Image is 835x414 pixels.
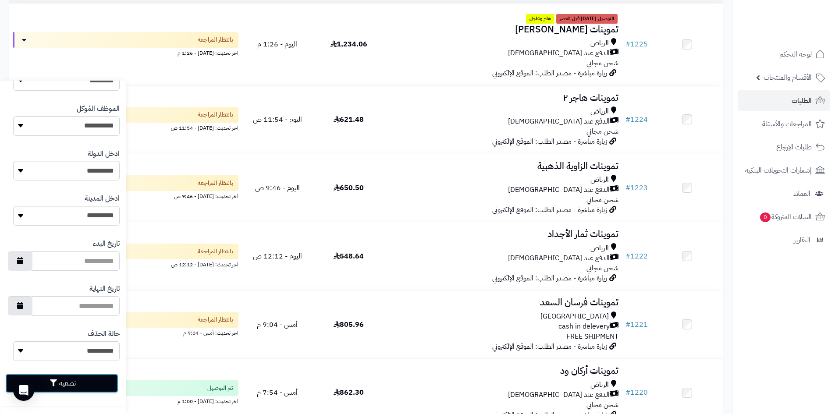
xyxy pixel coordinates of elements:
[625,183,648,193] a: #1223
[586,195,618,205] span: شحن مجاني
[590,243,609,253] span: الرياض
[625,387,648,398] a: #1220
[89,284,120,294] label: تاريخ النهاية
[255,183,300,193] span: اليوم - 9:46 ص
[625,251,648,262] a: #1222
[388,25,618,35] h3: تموينات [PERSON_NAME]
[566,331,618,342] span: FREE SHIPMENT
[388,93,618,103] h3: تموينات هاجر ٢
[257,387,298,398] span: أمس - 7:54 م
[334,319,364,330] span: 805.96
[198,35,233,44] span: بانتظار المراجعة
[738,160,830,181] a: إشعارات التحويلات البنكية
[13,48,238,57] div: اخر تحديث: [DATE] - 1:26 م
[625,39,648,50] a: #1225
[760,212,771,223] span: 0
[207,384,233,393] span: تم التوصيل
[93,239,120,249] label: تاريخ البدء
[198,179,233,188] span: بانتظار المراجعة
[625,387,630,398] span: #
[586,126,618,137] span: شحن مجاني
[779,48,812,60] span: لوحة التحكم
[492,273,607,283] span: زيارة مباشرة - مصدر الطلب: الموقع الإلكتروني
[764,71,812,84] span: الأقسام والمنتجات
[794,234,810,246] span: التقارير
[586,263,618,273] span: شحن مجاني
[540,311,609,322] span: [GEOGRAPHIC_DATA]
[625,183,630,193] span: #
[590,38,609,48] span: الرياض
[745,164,812,177] span: إشعارات التحويلات البنكية
[625,319,648,330] a: #1221
[508,48,610,58] span: الدفع عند [DEMOGRAPHIC_DATA]
[526,14,554,24] span: هام وعاجل
[492,341,607,352] span: زيارة مباشرة - مصدر الطلب: الموقع الإلكتروني
[492,205,607,215] span: زيارة مباشرة - مصدر الطلب: الموقع الإلكتروني
[492,136,607,147] span: زيارة مباشرة - مصدر الطلب: الموقع الإلكتروني
[556,14,618,24] span: التوصيل [DATE] قبل العصر
[625,114,630,125] span: #
[257,319,298,330] span: أمس - 9:04 م
[586,400,618,410] span: شحن مجاني
[88,329,120,339] label: حالة الحذف
[334,114,364,125] span: 621.48
[198,315,233,324] span: بانتظار المراجعة
[738,230,830,251] a: التقارير
[586,58,618,68] span: شحن مجاني
[334,251,364,262] span: 548.64
[775,7,827,25] img: logo-2.png
[388,161,618,171] h3: تموينات الزاوية الذهبية
[792,95,812,107] span: الطلبات
[508,117,610,127] span: الدفع عند [DEMOGRAPHIC_DATA]
[508,390,610,400] span: الدفع عند [DEMOGRAPHIC_DATA]
[590,380,609,390] span: الرياض
[253,114,302,125] span: اليوم - 11:54 ص
[198,247,233,256] span: بانتظار المراجعة
[738,90,830,111] a: الطلبات
[388,229,618,239] h3: تموينات ثمار الأجداد
[388,366,618,376] h3: تموينات أركان ود
[625,319,630,330] span: #
[625,114,648,125] a: #1224
[508,253,610,263] span: الدفع عند [DEMOGRAPHIC_DATA]
[334,183,364,193] span: 650.50
[590,106,609,117] span: الرياض
[738,183,830,204] a: العملاء
[625,39,630,50] span: #
[738,206,830,227] a: السلات المتروكة0
[334,387,364,398] span: 862.30
[257,39,297,50] span: اليوم - 1:26 م
[759,211,812,223] span: السلات المتروكة
[625,251,630,262] span: #
[738,113,830,134] a: المراجعات والأسئلة
[738,44,830,65] a: لوحة التحكم
[253,251,302,262] span: اليوم - 12:12 ص
[88,149,120,159] label: ادخل الدولة
[13,380,34,401] div: Open Intercom Messenger
[388,297,618,308] h3: تموينات فرسان السعد
[492,68,607,78] span: زيارة مباشرة - مصدر الطلب: الموقع الإلكتروني
[198,110,233,119] span: بانتظار المراجعة
[590,175,609,185] span: الرياض
[558,322,610,332] span: cash in delevery
[793,188,810,200] span: العملاء
[85,194,120,204] label: ادخل المدينة
[738,137,830,158] a: طلبات الإرجاع
[5,374,118,393] button: تصفية
[776,141,812,153] span: طلبات الإرجاع
[330,39,367,50] span: 1,234.06
[508,185,610,195] span: الدفع عند [DEMOGRAPHIC_DATA]
[762,118,812,130] span: المراجعات والأسئلة
[77,104,120,114] label: الموظف المُوكل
